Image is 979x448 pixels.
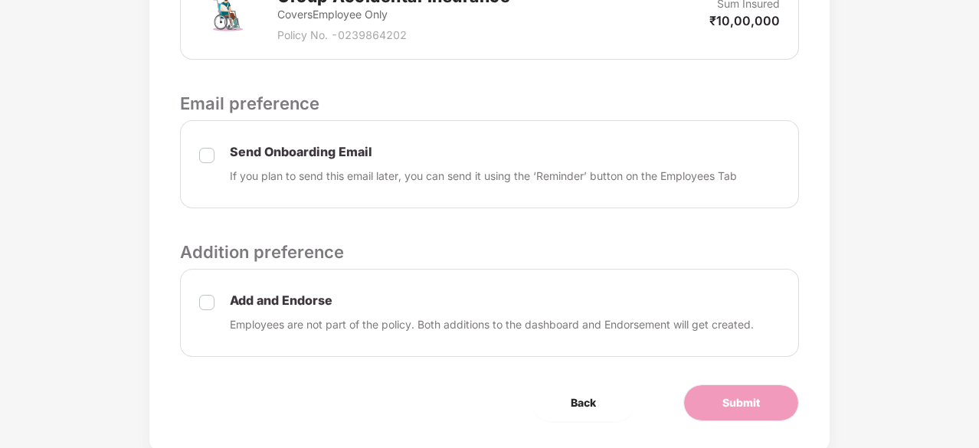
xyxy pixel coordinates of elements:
[180,239,799,265] p: Addition preference
[180,90,799,116] p: Email preference
[230,293,754,309] p: Add and Endorse
[683,384,799,421] button: Submit
[230,316,754,333] p: Employees are not part of the policy. Both additions to the dashboard and Endorsement will get cr...
[277,6,510,23] p: Covers Employee Only
[277,27,510,44] p: Policy No. - 0239864202
[709,12,780,29] p: ₹10,00,000
[230,168,737,185] p: If you plan to send this email later, you can send it using the ‘Reminder’ button on the Employee...
[532,384,634,421] button: Back
[571,394,596,411] span: Back
[230,144,737,160] p: Send Onboarding Email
